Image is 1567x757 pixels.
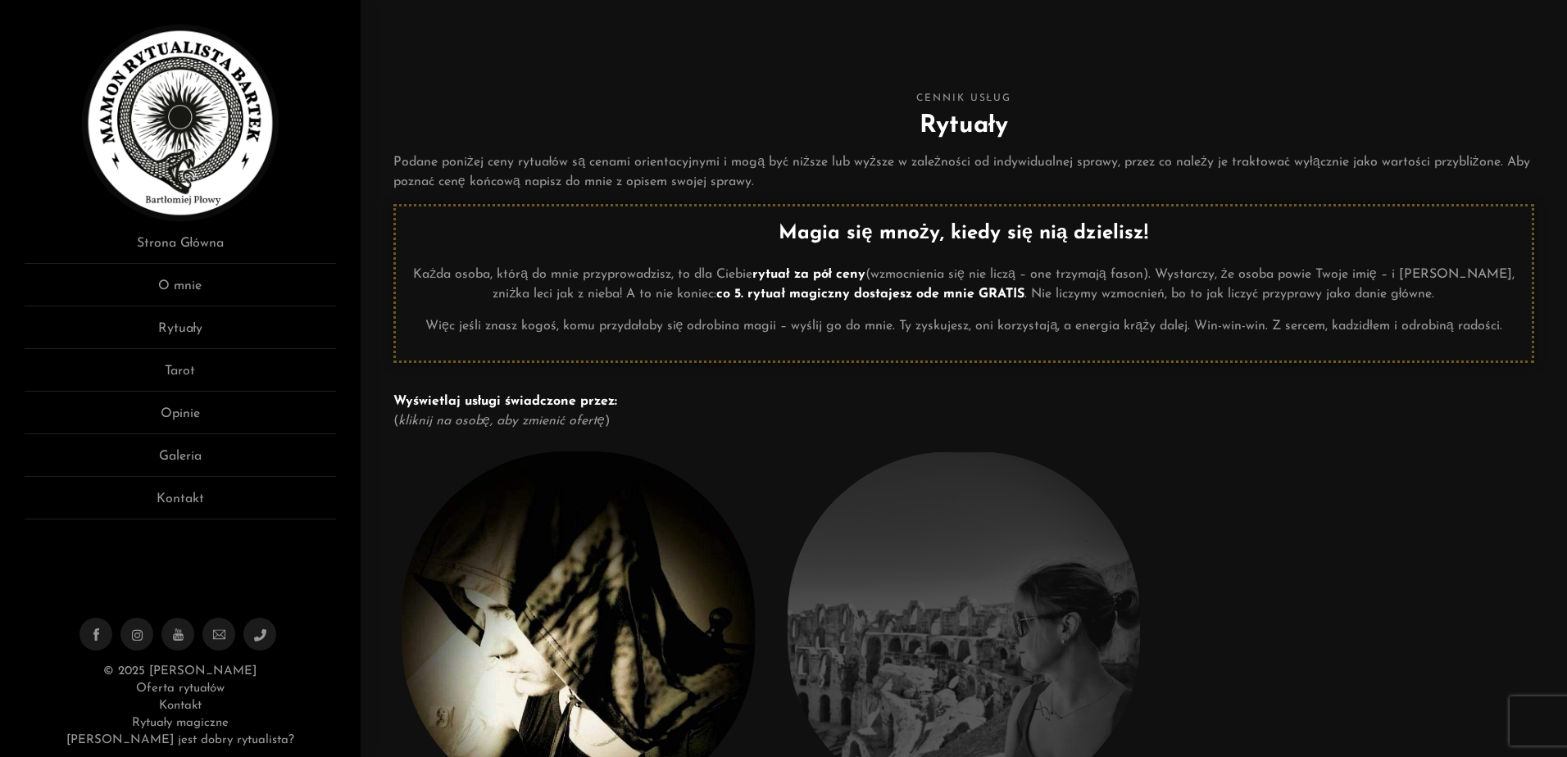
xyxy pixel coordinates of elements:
[132,717,229,729] a: Rytuały magiczne
[159,700,202,712] a: Kontakt
[25,404,336,434] a: Opinie
[25,489,336,519] a: Kontakt
[393,107,1534,144] h2: Rytuały
[82,25,279,221] img: Rytualista Bartek
[393,392,1534,431] p: ( )
[779,224,1148,243] strong: Magia się mnoży, kiedy się nią dzielisz!
[25,319,336,349] a: Rytuały
[408,316,1519,336] p: Więc jeśli znasz kogoś, komu przydałaby się odrobina magii – wyślij go do mnie. Ty zyskujesz, oni...
[752,268,865,281] strong: rytuał za pół ceny
[393,395,617,408] strong: Wyświetlaj usługi świadczone przez:
[25,446,336,477] a: Galeria
[716,288,1024,301] strong: co 5. rytuał magiczny dostajesz ode mnie GRATIS
[136,682,225,695] a: Oferta rytuałów
[25,233,336,264] a: Strona Główna
[25,361,336,392] a: Tarot
[25,276,336,306] a: O mnie
[66,734,294,746] a: [PERSON_NAME] jest dobry rytualista?
[408,265,1519,304] p: Każda osoba, którą do mnie przyprowadzisz, to dla Ciebie (wzmocnienia się nie liczą – one trzymaj...
[393,90,1534,107] span: Cennik usług
[393,152,1534,192] p: Podane poniżej ceny rytuałów są cenami orientacyjnymi i mogą być niższe lub wyższe w zależności o...
[398,415,605,428] em: kliknij na osobę, aby zmienić ofertę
